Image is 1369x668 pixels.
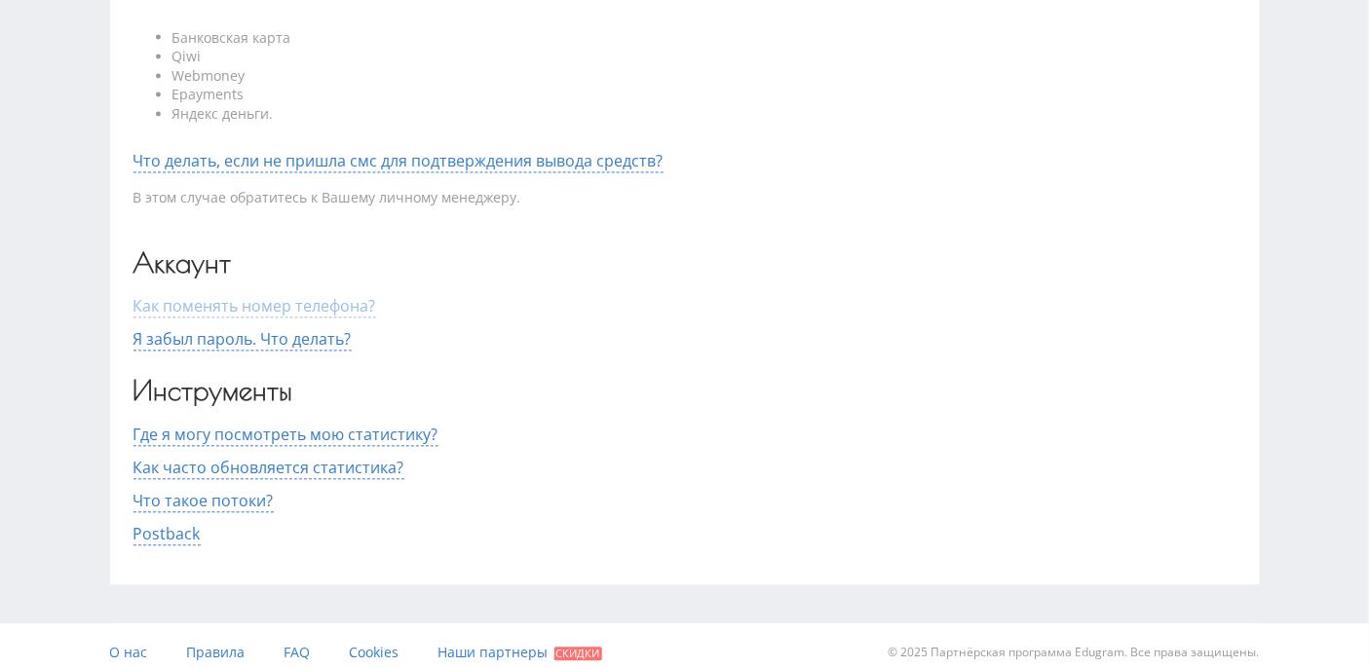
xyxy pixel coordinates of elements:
span: Как часто обновляется статистика? [133,458,404,480]
li: Qiwi [172,48,1236,67]
span: Скидки [554,648,602,661]
h3: Аккаунт [133,251,1236,276]
span: Что делать, если не пришла смс для подтверждения вывода средств? [133,151,664,173]
span: Postback [133,524,201,546]
span: FAQ [285,644,311,662]
li: Яндекс деньги. [172,105,1236,125]
span: Что такое потоки? [133,491,274,513]
li: Webmoney [172,67,1236,87]
h3: Инструменты [133,379,1236,403]
button: Как часто обновляется статистика? [133,460,404,477]
button: Что делать, если не пришла смс для подтверждения вывода средств? [133,153,664,170]
span: Правила [187,644,246,662]
span: Я забыл пароль. Что делать? [133,329,352,352]
div: В этом случае обратитесь к Вашему личному менеджеру. [133,173,1236,224]
span: Cookies [350,644,399,662]
button: Что такое потоки? [133,493,274,510]
span: Как поменять номер телефона? [133,296,376,318]
span: О нас [110,644,148,662]
button: Я забыл пароль. Что делать? [133,331,352,349]
button: Как поменять номер телефона? [133,298,376,315]
li: Epayments [172,86,1236,105]
button: Postback [133,526,201,543]
span: Наши партнеры [438,644,549,662]
span: Где я могу посмотреть мою статистику? [133,425,438,447]
button: Где я могу посмотреть мою статистику? [133,427,438,444]
li: Банковская карта [172,28,1236,48]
